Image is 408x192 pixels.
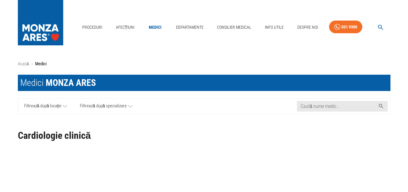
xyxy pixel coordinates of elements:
[31,60,33,67] li: ›
[145,21,165,34] a: Medici
[18,130,390,141] h1: Cardiologie clinică
[80,21,105,34] a: Proceduri
[18,60,390,67] nav: breadcrumb
[18,61,29,67] a: Acasă
[341,23,357,31] div: 031 9300
[329,21,362,34] a: 031 9300
[35,60,47,67] p: Medici
[20,77,96,89] div: Medici
[24,103,62,110] span: Filtrează după locație
[214,21,254,34] a: Consilier Medical
[18,99,74,114] a: Filtrează după locație
[73,99,139,114] a: Filtrează după specializare
[295,21,320,34] a: Despre Noi
[80,103,127,110] span: Filtrează după specializare
[113,21,137,34] a: Afecțiuni
[46,77,96,88] span: MONZA ARES
[174,21,206,34] a: Departamente
[263,21,286,34] a: Info Utile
